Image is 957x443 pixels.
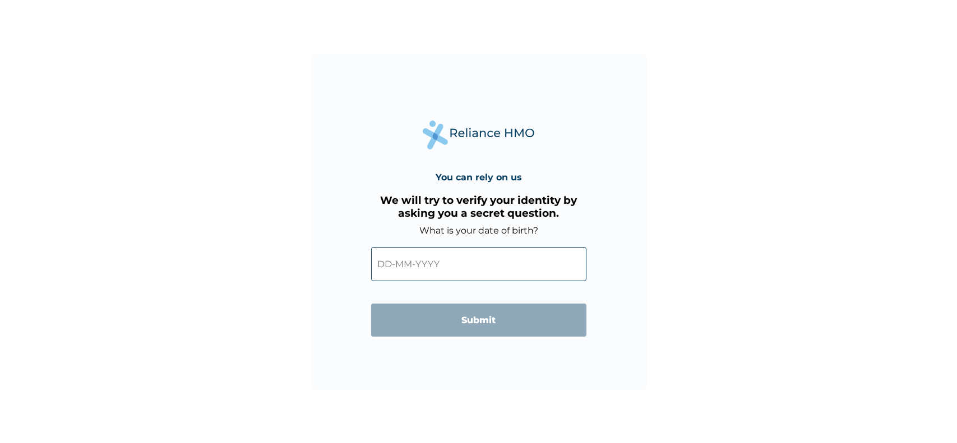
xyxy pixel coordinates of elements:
img: Reliance Health's Logo [423,120,535,149]
input: Submit [371,304,586,337]
label: What is your date of birth? [419,225,538,236]
h3: We will try to verify your identity by asking you a secret question. [371,194,586,220]
input: DD-MM-YYYY [371,247,586,281]
h4: You can rely on us [436,172,522,183]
